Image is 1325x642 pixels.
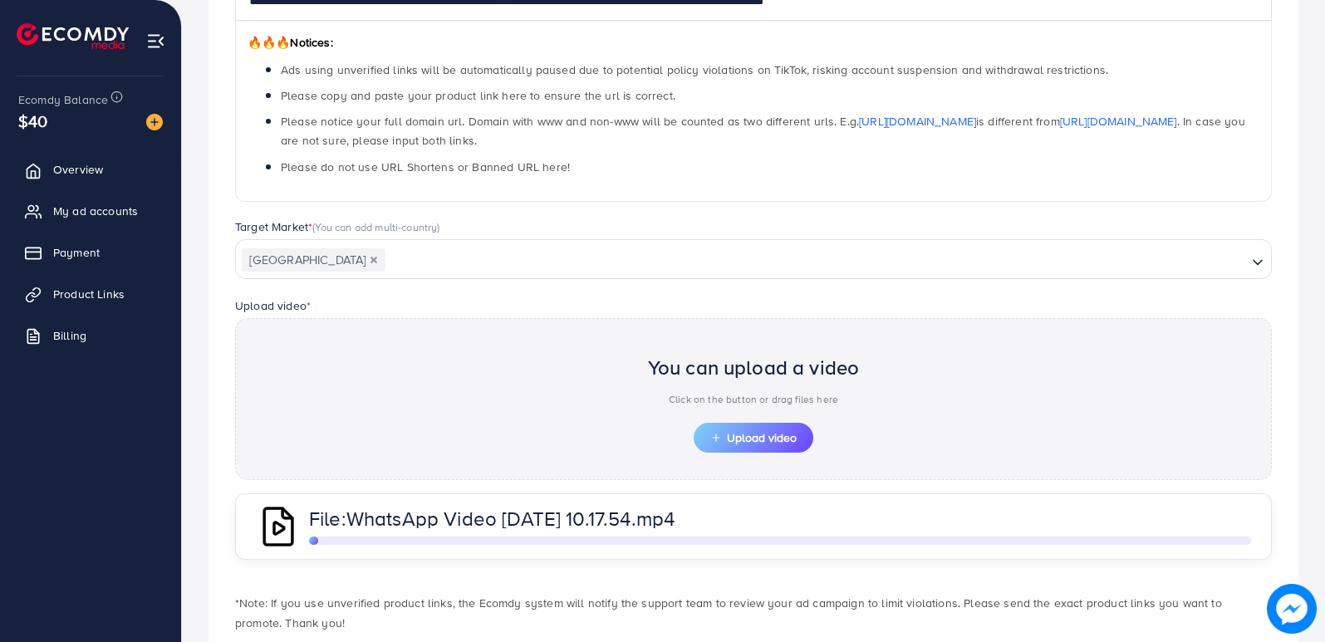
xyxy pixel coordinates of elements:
img: QAAAABJRU5ErkJggg== [256,504,301,549]
p: Click on the button or drag files here [648,390,860,409]
span: Ads using unverified links will be automatically paused due to potential policy violations on Tik... [281,61,1108,78]
span: Please notice your full domain url. Domain with www and non-www will be counted as two different ... [281,113,1245,149]
a: Overview [12,153,169,186]
span: Ecomdy Balance [18,91,108,108]
span: Overview [53,161,103,178]
img: menu [146,32,165,51]
span: [GEOGRAPHIC_DATA] [242,248,385,272]
p: File: [309,508,849,528]
a: Product Links [12,277,169,311]
img: logo [17,23,129,49]
span: $40 [18,109,47,133]
a: Billing [12,319,169,352]
p: *Note: If you use unverified product links, the Ecomdy system will notify the support team to rev... [235,593,1272,633]
a: [URL][DOMAIN_NAME] [859,113,976,130]
span: Payment [53,244,100,261]
span: Upload video [710,432,797,444]
h2: You can upload a video [648,355,860,380]
a: [URL][DOMAIN_NAME] [1060,113,1177,130]
img: image [1267,584,1317,634]
label: Upload video [235,297,311,314]
span: Please copy and paste your product link here to ensure the url is correct. [281,87,675,104]
span: My ad accounts [53,203,138,219]
input: Search for option [387,247,1245,273]
span: WhatsApp Video [DATE] 10.17.54.mp4 [346,504,675,532]
a: Payment [12,236,169,269]
span: (You can add multi-country) [312,219,439,234]
span: Please do not use URL Shortens or Banned URL here! [281,159,570,175]
button: Upload video [694,423,813,453]
span: Product Links [53,286,125,302]
img: image [146,114,163,130]
div: Search for option [235,239,1272,279]
span: Billing [53,327,86,344]
a: My ad accounts [12,194,169,228]
button: Deselect Pakistan [370,256,378,264]
span: Notices: [248,34,333,51]
span: 🔥🔥🔥 [248,34,290,51]
label: Target Market [235,218,440,235]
